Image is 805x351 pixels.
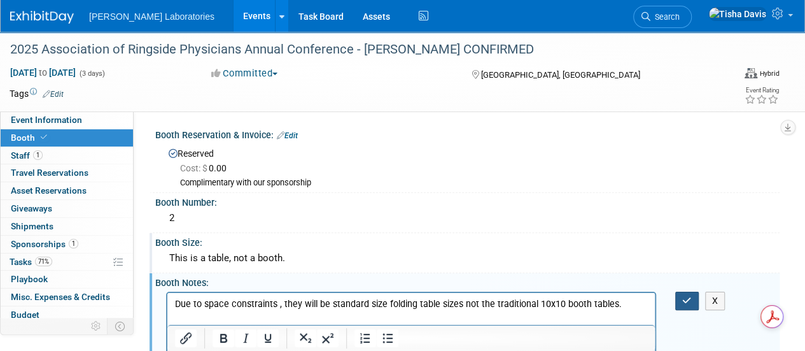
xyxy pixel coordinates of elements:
[6,38,714,61] div: 2025 Association of Ringside Physicians Annual Conference - [PERSON_NAME] CONFIRMED
[667,66,780,85] div: Event Format
[213,329,234,347] button: Bold
[11,115,82,125] span: Event Information
[180,178,770,189] div: Complimentary with our sponsorship
[633,6,692,28] a: Search
[11,150,43,161] span: Staff
[89,11,214,22] span: [PERSON_NAME] Laboratories
[708,7,767,21] img: Tisha Davis
[78,69,105,78] span: (3 days)
[317,329,339,347] button: Superscript
[10,11,74,24] img: ExhibitDay
[745,87,779,94] div: Event Rating
[85,318,108,334] td: Personalize Event Tab Strip
[235,329,256,347] button: Italic
[175,329,197,347] button: Insert/edit link
[705,292,725,310] button: X
[11,133,50,143] span: Booth
[1,306,133,324] a: Budget
[69,239,78,248] span: 1
[1,236,133,253] a: Sponsorships1
[10,257,52,267] span: Tasks
[1,289,133,306] a: Misc. Expenses & Credits
[180,163,232,173] span: 0.00
[11,239,78,249] span: Sponsorships
[277,131,298,140] a: Edit
[33,150,43,160] span: 1
[1,200,133,217] a: Giveaways
[155,193,780,209] div: Booth Number:
[37,68,49,78] span: to
[650,12,680,22] span: Search
[1,218,133,235] a: Shipments
[1,164,133,182] a: Travel Reservations
[155,273,780,289] div: Booth Notes:
[1,254,133,271] a: Tasks71%
[180,163,209,173] span: Cost: $
[11,168,88,178] span: Travel Reservations
[1,182,133,199] a: Asset Reservations
[11,203,52,213] span: Giveaways
[35,257,52,266] span: 71%
[167,293,655,348] iframe: Rich Text Area
[1,111,133,129] a: Event Information
[257,329,279,347] button: Underline
[207,67,283,80] button: Committed
[11,310,39,320] span: Budget
[108,318,134,334] td: Toggle Event Tabs
[155,125,780,142] div: Booth Reservation & Invoice:
[165,208,770,228] div: 2
[10,67,76,78] span: [DATE] [DATE]
[11,274,48,284] span: Playbook
[745,68,757,78] img: Format-Hybrid.png
[165,248,770,268] div: This is a table, not a booth.
[354,329,376,347] button: Numbered list
[377,329,398,347] button: Bullet list
[480,70,640,80] span: [GEOGRAPHIC_DATA], [GEOGRAPHIC_DATA]
[10,87,64,100] td: Tags
[41,134,47,141] i: Booth reservation complete
[1,147,133,164] a: Staff1
[11,185,87,196] span: Asset Reservations
[155,233,780,249] div: Booth Size:
[11,292,110,302] span: Misc. Expenses & Credits
[1,271,133,288] a: Playbook
[1,129,133,147] a: Booth
[43,90,64,99] a: Edit
[759,69,780,78] div: Hybrid
[745,66,780,79] div: Event Format
[11,221,53,231] span: Shipments
[165,144,770,189] div: Reserved
[295,329,316,347] button: Subscript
